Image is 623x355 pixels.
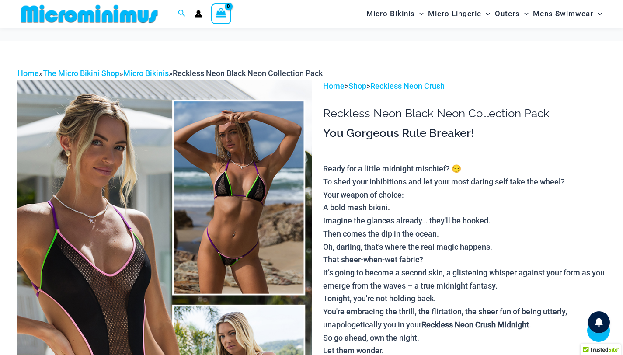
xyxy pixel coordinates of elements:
[43,69,119,78] a: The Micro Bikini Shop
[370,81,445,90] a: Reckless Neon Crush
[495,3,520,25] span: Outers
[348,81,366,90] a: Shop
[421,320,529,329] b: Reckless Neon Crush Midnight
[17,69,323,78] span: » » »
[123,69,169,78] a: Micro Bikinis
[211,3,231,24] a: View Shopping Cart, empty
[17,69,39,78] a: Home
[366,3,415,25] span: Micro Bikinis
[173,69,323,78] span: Reckless Neon Black Neon Collection Pack
[363,1,606,26] nav: Site Navigation
[178,8,186,19] a: Search icon link
[593,3,602,25] span: Menu Toggle
[520,3,529,25] span: Menu Toggle
[323,107,606,120] h1: Reckless Neon Black Neon Collection Pack
[493,3,531,25] a: OutersMenu ToggleMenu Toggle
[426,3,492,25] a: Micro LingerieMenu ToggleMenu Toggle
[364,3,426,25] a: Micro BikinisMenu ToggleMenu Toggle
[533,3,593,25] span: Mens Swimwear
[195,10,202,18] a: Account icon link
[531,3,604,25] a: Mens SwimwearMenu ToggleMenu Toggle
[323,81,345,90] a: Home
[428,3,481,25] span: Micro Lingerie
[481,3,490,25] span: Menu Toggle
[323,80,606,93] p: > >
[17,4,161,24] img: MM SHOP LOGO FLAT
[323,126,606,141] h3: You Gorgeous Rule Breaker!
[415,3,424,25] span: Menu Toggle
